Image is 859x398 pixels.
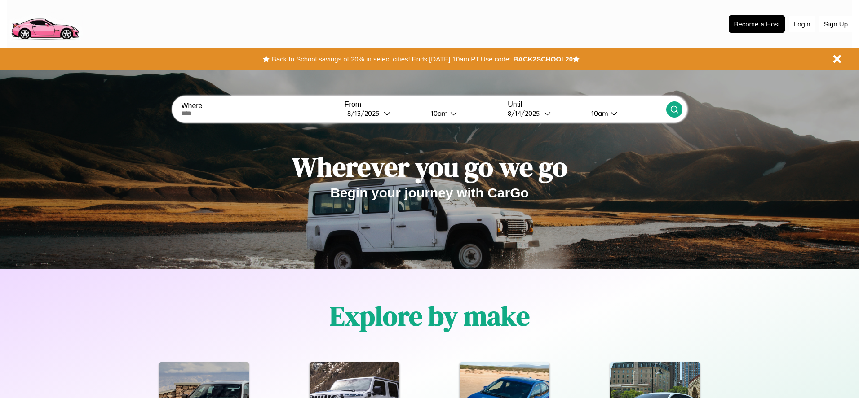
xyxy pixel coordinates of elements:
div: 10am [587,109,611,118]
label: Where [181,102,339,110]
div: 10am [426,109,450,118]
img: logo [7,4,83,42]
h1: Explore by make [330,297,530,334]
button: 8/13/2025 [345,109,424,118]
button: Sign Up [819,16,852,32]
button: 10am [584,109,666,118]
button: Back to School savings of 20% in select cities! Ends [DATE] 10am PT.Use code: [270,53,513,66]
button: 10am [424,109,503,118]
label: From [345,101,503,109]
b: BACK2SCHOOL20 [513,55,573,63]
button: Login [789,16,815,32]
label: Until [508,101,666,109]
div: 8 / 13 / 2025 [347,109,384,118]
button: Become a Host [729,15,785,33]
div: 8 / 14 / 2025 [508,109,544,118]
